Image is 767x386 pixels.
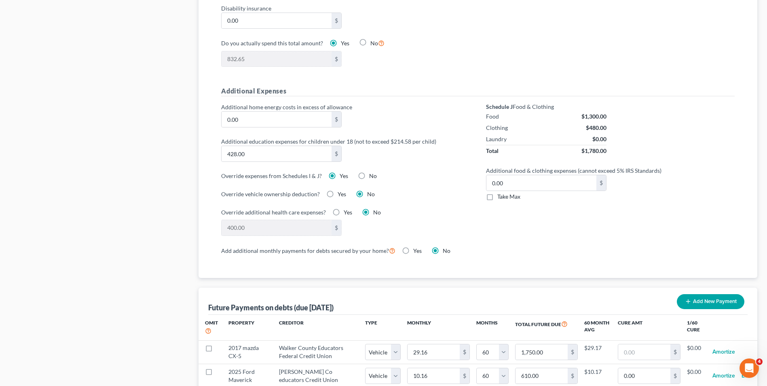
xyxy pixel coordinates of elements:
[740,358,759,378] iframe: Intercom live chat
[618,344,670,360] input: 0.00
[221,86,735,96] h5: Additional Expenses
[497,193,520,200] span: Take Max
[408,344,460,360] input: 0.00
[568,368,577,384] div: $
[341,40,349,47] span: Yes
[332,51,341,67] div: $
[486,175,596,191] input: 0.00
[217,137,474,146] label: Additional education expenses for children under 18 (not to exceed $214.58 per child)
[712,368,735,384] button: Amortize
[712,344,735,360] button: Amortize
[373,209,381,216] span: No
[221,39,323,47] label: Do you actually spend this total amount?
[413,247,422,254] span: Yes
[677,294,744,309] button: Add New Payment
[344,209,352,216] span: Yes
[222,340,273,364] td: 2017 mazda CX-5
[332,13,341,28] div: $
[401,315,476,340] th: Monthly
[482,166,739,175] label: Additional food & clothing expenses (cannot exceed 5% IRS Standards)
[476,315,509,340] th: Months
[581,147,606,155] div: $1,780.00
[486,124,508,132] div: Clothing
[199,315,222,340] th: Omit
[370,40,378,47] span: No
[486,103,606,111] div: Food & Clothing
[670,368,680,384] div: $
[221,172,322,180] label: Override expenses from Schedules I & J?
[221,190,320,198] label: Override vehicle ownership deduction?
[332,220,341,235] div: $
[408,368,460,384] input: 0.00
[222,315,273,340] th: Property
[618,368,670,384] input: 0.00
[756,358,763,365] span: 4
[443,247,450,254] span: No
[460,344,469,360] div: $
[670,344,680,360] div: $
[486,135,507,143] div: Laundry
[586,124,606,132] div: $480.00
[221,208,326,216] label: Override additional health care expenses?
[486,112,499,121] div: Food
[208,303,334,312] div: Future Payments on debts (due [DATE])
[222,51,331,67] input: 0.00
[367,191,375,197] span: No
[509,315,584,340] th: Total Future Due
[369,172,377,179] span: No
[568,344,577,360] div: $
[273,340,365,364] td: Walker County Educators Federal Credit Union
[687,315,706,340] th: 1/60 Cure
[338,191,346,197] span: Yes
[222,146,331,161] input: 0.00
[584,340,611,364] td: $29.17
[611,315,687,340] th: Cure Amt
[332,112,341,127] div: $
[584,315,611,340] th: 60 Month Avg
[581,112,606,121] div: $1,300.00
[592,135,606,143] div: $0.00
[486,103,513,110] strong: Schedule J
[332,146,341,161] div: $
[340,172,348,179] span: Yes
[486,147,499,155] div: Total
[222,13,331,28] input: 0.00
[460,368,469,384] div: $
[596,175,606,191] div: $
[222,112,331,127] input: 0.00
[217,103,474,111] label: Additional home energy costs in excess of allowance
[516,344,568,360] input: 0.00
[221,246,395,255] label: Add additional monthly payments for debts secured by your home?
[217,4,474,13] label: Disability insurance
[273,315,365,340] th: Creditor
[222,220,331,235] input: 0.00
[516,368,568,384] input: 0.00
[365,315,401,340] th: Type
[687,340,706,364] td: $0.00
